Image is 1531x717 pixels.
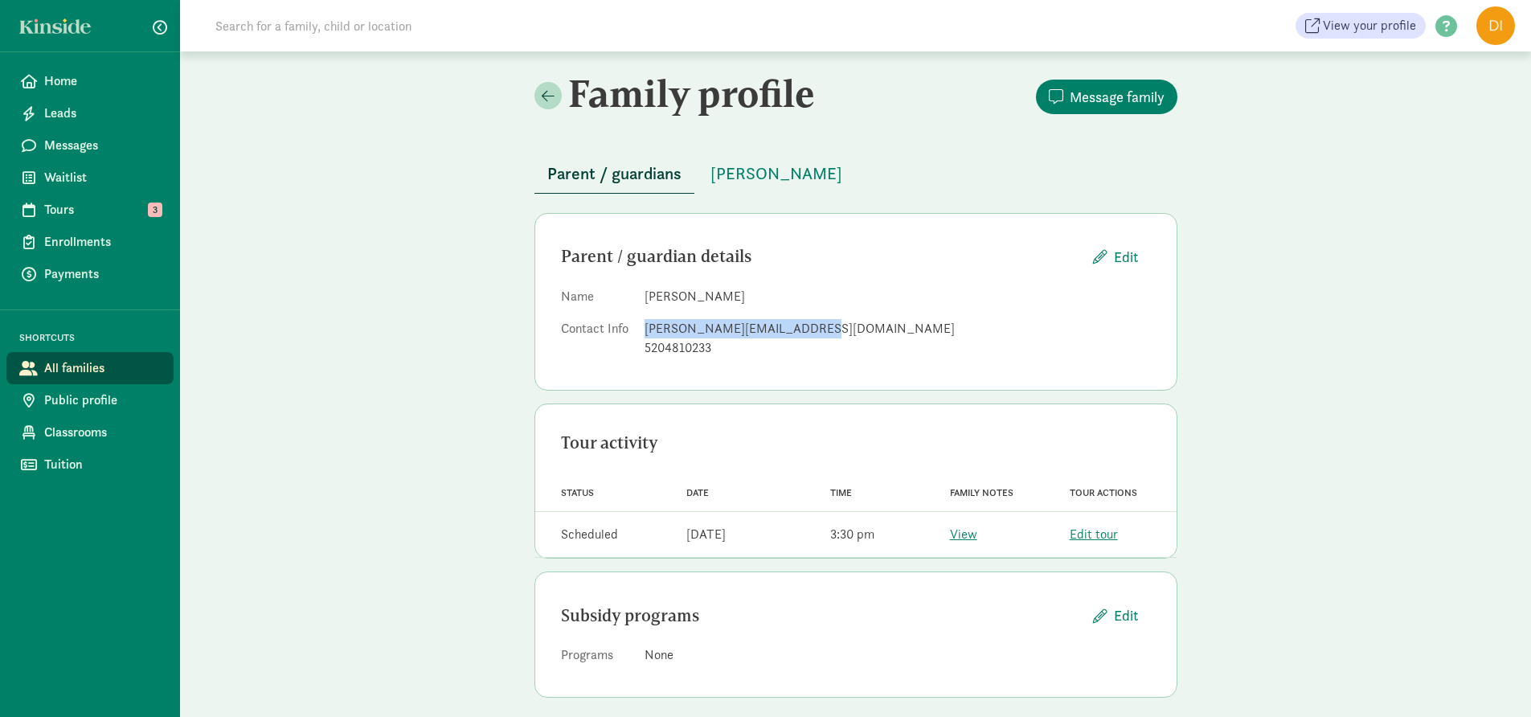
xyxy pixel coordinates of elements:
[44,72,161,91] span: Home
[6,194,174,226] a: Tours 3
[44,136,161,155] span: Messages
[710,161,842,186] span: [PERSON_NAME]
[1114,246,1138,268] span: Edit
[561,525,618,544] div: Scheduled
[44,168,161,187] span: Waitlist
[6,129,174,162] a: Messages
[6,416,174,449] a: Classrooms
[830,487,852,498] span: Time
[561,603,1080,629] div: Subsidy programs
[6,449,174,481] a: Tuition
[561,319,632,364] dt: Contact Info
[6,65,174,97] a: Home
[1070,526,1118,543] a: Edit tour
[1070,487,1137,498] span: Tour actions
[1080,598,1151,633] button: Edit
[6,97,174,129] a: Leads
[6,258,174,290] a: Payments
[1070,86,1165,108] span: Message family
[6,352,174,384] a: All families
[686,487,709,498] span: Date
[950,526,977,543] a: View
[44,358,161,378] span: All families
[6,384,174,416] a: Public profile
[645,338,1151,358] div: 5204810233
[830,525,874,544] div: 3:30 pm
[645,645,1151,665] div: None
[1451,640,1531,717] iframe: Chat Widget
[1114,604,1138,626] span: Edit
[534,165,694,183] a: Parent / guardians
[534,71,853,116] h2: Family profile
[561,645,632,671] dt: Programs
[561,244,1080,269] div: Parent / guardian details
[698,165,855,183] a: [PERSON_NAME]
[534,154,694,194] button: Parent / guardians
[6,162,174,194] a: Waitlist
[645,287,1151,306] dd: [PERSON_NAME]
[561,487,594,498] span: Status
[44,264,161,284] span: Payments
[698,154,855,193] button: [PERSON_NAME]
[1296,13,1426,39] a: View your profile
[44,391,161,410] span: Public profile
[950,487,1013,498] span: Family notes
[1036,80,1177,114] button: Message family
[645,319,1151,338] div: [PERSON_NAME][EMAIL_ADDRESS][DOMAIN_NAME]
[547,161,682,186] span: Parent / guardians
[561,287,632,313] dt: Name
[44,200,161,219] span: Tours
[561,430,1151,456] div: Tour activity
[44,423,161,442] span: Classrooms
[6,226,174,258] a: Enrollments
[1080,240,1151,274] button: Edit
[148,203,162,217] span: 3
[686,525,726,544] div: [DATE]
[44,232,161,252] span: Enrollments
[206,10,657,42] input: Search for a family, child or location
[44,104,161,123] span: Leads
[1323,16,1416,35] span: View your profile
[44,455,161,474] span: Tuition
